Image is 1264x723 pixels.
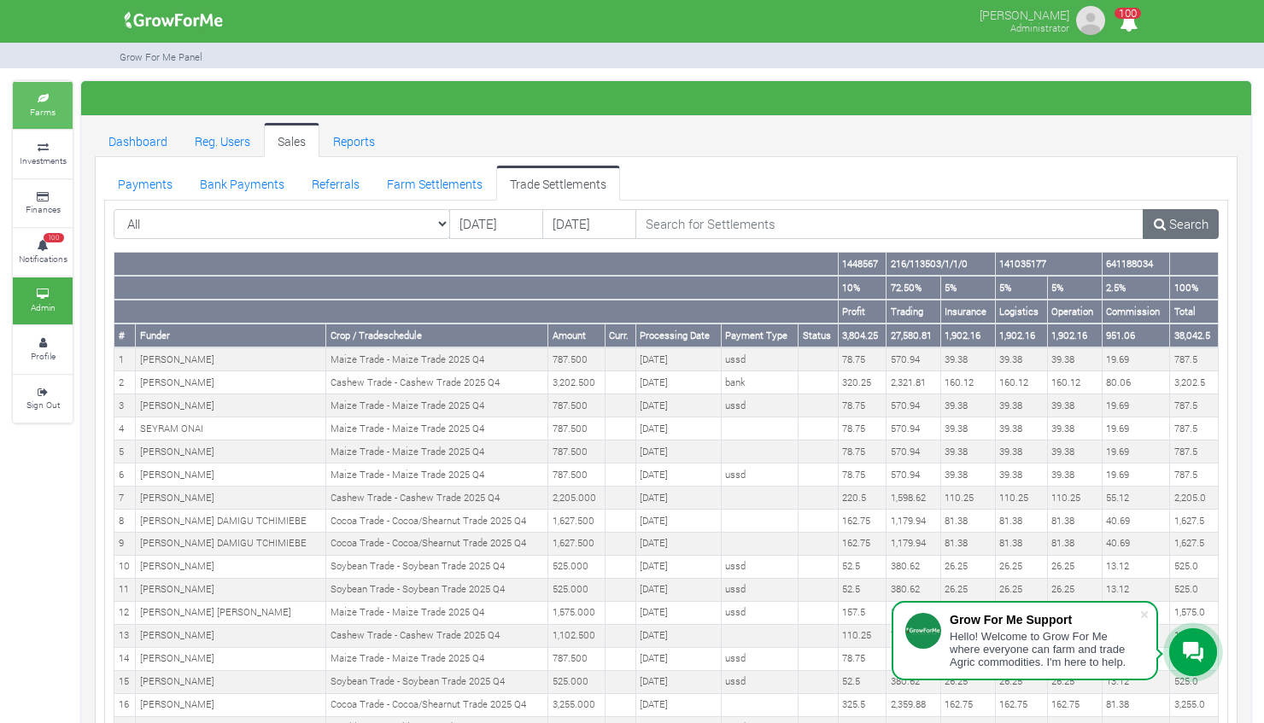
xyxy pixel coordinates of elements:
td: Soybean Trade - Soybean Trade 2025 Q4 [326,555,548,578]
td: 13.12 [1102,555,1169,578]
td: 39.38 [995,464,1047,487]
td: 26.25 [995,670,1047,693]
td: 787.500 [548,417,605,440]
td: [PERSON_NAME] [136,347,326,370]
td: 3,255.000 [548,693,605,716]
th: 5% [940,276,995,300]
td: 12 [114,601,136,624]
td: 570.94 [887,464,940,487]
td: 570.94 [887,647,940,670]
td: 39.38 [995,440,1047,464]
td: Maize Trade - Maize Trade 2025 Q4 [326,347,548,370]
td: 380.62 [887,578,940,601]
td: [PERSON_NAME] DAMIGU TCHIMIEBE [136,510,326,533]
td: 11 [114,578,136,601]
td: ussd [721,601,798,624]
td: [PERSON_NAME] [136,693,326,716]
td: [DATE] [635,555,721,578]
td: 19.69 [1102,440,1169,464]
td: ussd [721,394,798,417]
td: 26.25 [995,555,1047,578]
a: Farms [13,82,73,129]
span: 100 [1115,8,1141,19]
td: [DATE] [635,601,721,624]
td: 14 [114,647,136,670]
td: 52.5 [838,578,887,601]
td: 19.69 [1102,394,1169,417]
div: Grow For Me Support [950,613,1139,627]
th: 2.5% [1102,276,1169,300]
td: 1,575.0 [1170,601,1219,624]
td: Maize Trade - Maize Trade 2025 Q4 [326,440,548,464]
td: [PERSON_NAME] [136,371,326,394]
th: 951.06 [1102,324,1169,347]
small: Profile [31,350,56,362]
td: 39.38 [940,440,995,464]
td: 81.38 [940,532,995,555]
th: Payment Type [721,324,798,347]
td: 162.75 [995,693,1047,716]
th: 1,902.16 [995,324,1047,347]
td: 2,359.88 [887,693,940,716]
td: 19.69 [1102,464,1169,487]
th: 1448567 [838,253,887,276]
th: # [114,324,136,347]
a: Finances [13,180,73,227]
td: 787.5 [1170,347,1219,370]
small: Farms [30,106,56,118]
td: 525.0 [1170,578,1219,601]
td: 1,179.94 [887,510,940,533]
div: Hello! Welcome to Grow For Me where everyone can farm and trade Agric commodities. I'm here to help. [950,630,1139,668]
img: growforme image [1074,3,1108,38]
td: [DATE] [635,693,721,716]
td: Maize Trade - Maize Trade 2025 Q4 [326,464,548,487]
td: [DATE] [635,624,721,647]
td: 162.75 [1047,693,1102,716]
a: Payments [104,166,186,200]
a: Reports [319,123,389,157]
td: ussd [721,555,798,578]
a: Search [1143,209,1219,240]
td: [DATE] [635,464,721,487]
input: DD/MM/YYYY [449,209,543,240]
td: [PERSON_NAME] DAMIGU TCHIMIEBE [136,532,326,555]
td: 1,179.94 [887,532,940,555]
th: Logistics [995,300,1047,324]
td: [PERSON_NAME] [136,440,326,464]
th: 1,902.16 [1047,324,1102,347]
td: Soybean Trade - Soybean Trade 2025 Q4 [326,670,548,693]
input: DD/MM/YYYY [542,209,636,240]
td: 325.5 [838,693,887,716]
td: [DATE] [635,347,721,370]
a: Investments [13,131,73,178]
td: 7 [114,487,136,510]
small: Administrator [1010,21,1069,34]
td: 787.500 [548,440,605,464]
td: 26.25 [995,578,1047,601]
td: Cocoa Trade - Cocoa/Shearnut Trade 2025 Q4 [326,532,548,555]
td: 40.69 [1102,510,1169,533]
td: 78.75 [838,394,887,417]
td: 55.12 [1102,487,1169,510]
td: 787.5 [1170,417,1219,440]
td: [DATE] [635,440,721,464]
td: [PERSON_NAME] [136,464,326,487]
td: 570.94 [887,440,940,464]
a: Trade Settlements [496,166,620,200]
td: 787.5 [1170,440,1219,464]
td: 19.69 [1102,417,1169,440]
a: 100 Notifications [13,229,73,276]
td: [PERSON_NAME] [PERSON_NAME] [136,601,326,624]
th: 100% [1170,276,1219,300]
td: 26.25 [1047,555,1102,578]
td: 160.12 [995,371,1047,394]
td: Cashew Trade - Cashew Trade 2025 Q4 [326,371,548,394]
td: 787.500 [548,394,605,417]
a: Reg. Users [181,123,264,157]
td: [DATE] [635,647,721,670]
td: 39.38 [940,394,995,417]
td: 80.06 [1102,371,1169,394]
td: 52.5 [838,670,887,693]
th: Operation [1047,300,1102,324]
td: Cocoa Trade - Cocoa/Shearnut Trade 2025 Q4 [326,510,548,533]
